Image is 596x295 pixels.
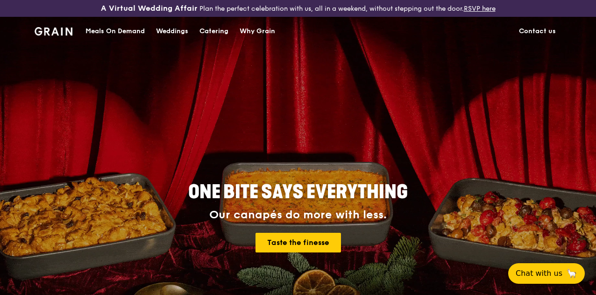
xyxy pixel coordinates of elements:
button: Chat with us🦙 [508,263,585,284]
a: Contact us [513,17,561,45]
span: ONE BITE SAYS EVERYTHING [188,181,408,203]
div: Meals On Demand [85,17,145,45]
div: Catering [199,17,228,45]
a: Catering [194,17,234,45]
span: 🦙 [566,268,577,279]
div: Plan the perfect celebration with us, all in a weekend, without stepping out the door. [99,4,497,13]
a: Why Grain [234,17,281,45]
div: Weddings [156,17,188,45]
a: Weddings [150,17,194,45]
a: Taste the finesse [255,233,341,252]
img: Grain [35,27,72,36]
a: RSVP here [464,5,496,13]
h3: A Virtual Wedding Affair [101,4,198,13]
div: Our canapés do more with less. [130,209,466,222]
a: GrainGrain [35,16,72,44]
span: Chat with us [516,268,562,279]
div: Why Grain [240,17,275,45]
